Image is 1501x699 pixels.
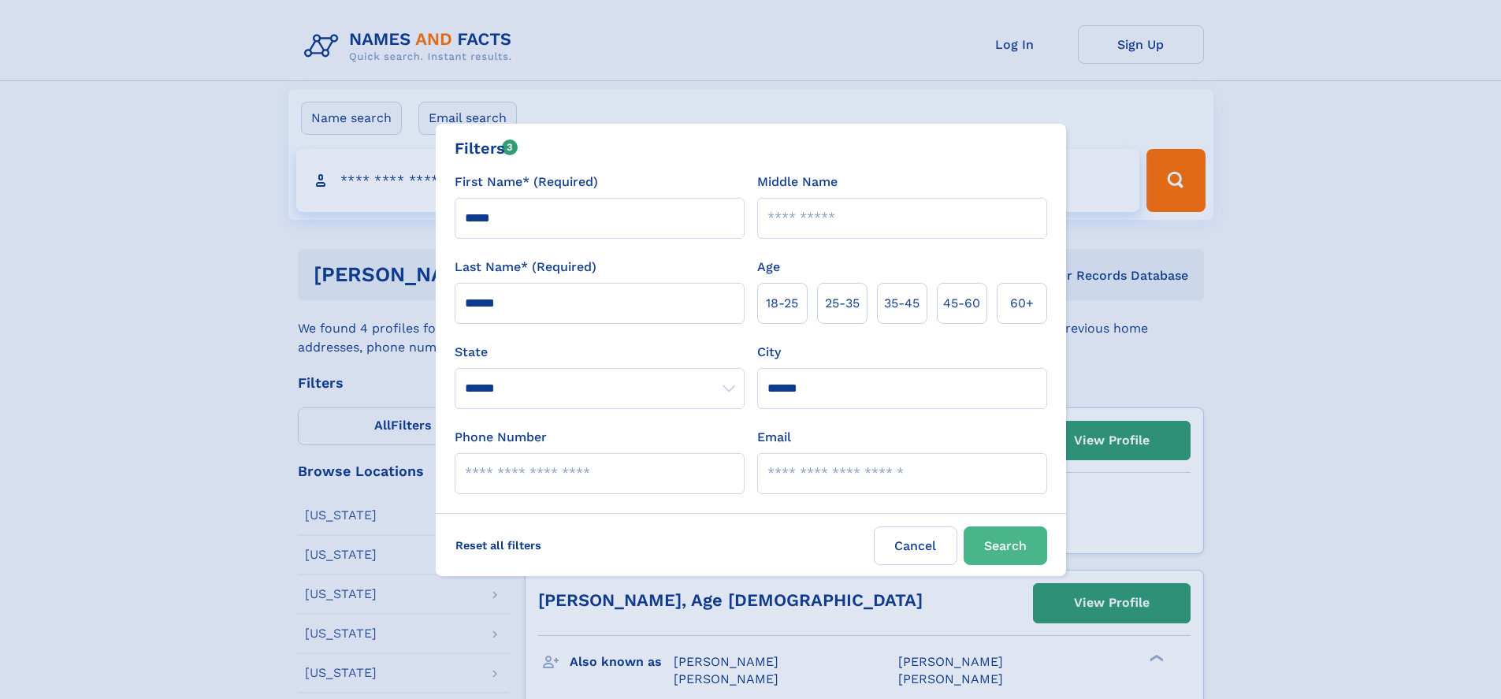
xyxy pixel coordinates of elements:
label: Last Name* (Required) [455,258,596,277]
label: Age [757,258,780,277]
span: 18‑25 [766,294,798,313]
button: Search [964,526,1047,565]
label: Phone Number [455,428,547,447]
label: Reset all filters [445,526,552,564]
span: 25‑35 [825,294,860,313]
label: Cancel [874,526,957,565]
div: Filters [455,136,518,160]
label: Middle Name [757,173,838,191]
label: First Name* (Required) [455,173,598,191]
span: 35‑45 [884,294,920,313]
label: City [757,343,781,362]
span: 60+ [1010,294,1034,313]
span: 45‑60 [943,294,980,313]
label: Email [757,428,791,447]
label: State [455,343,745,362]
